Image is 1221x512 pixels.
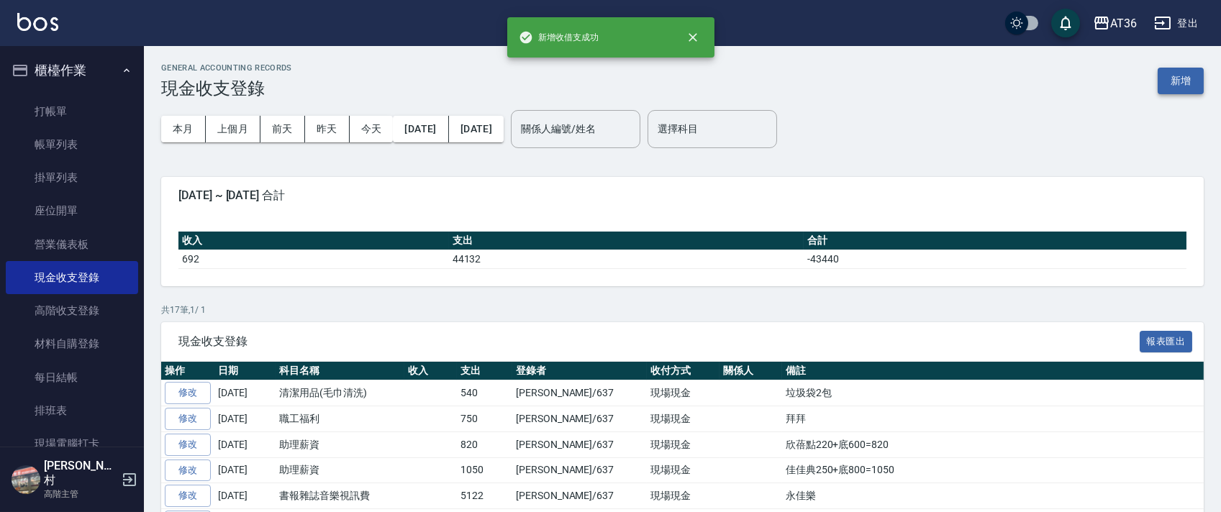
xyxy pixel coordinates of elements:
[214,483,276,509] td: [DATE]
[1148,10,1204,37] button: 登出
[214,431,276,457] td: [DATE]
[6,128,138,161] a: 帳單列表
[782,431,1204,457] td: 欣蓓點220+底600=820
[512,457,647,483] td: [PERSON_NAME]/637
[276,457,404,483] td: 助理薪資
[1140,334,1193,347] a: 報表匯出
[178,188,1186,203] span: [DATE] ~ [DATE] 合計
[1051,9,1080,37] button: save
[6,194,138,227] a: 座位開單
[276,483,404,509] td: 書報雜誌音樂視訊費
[804,250,1186,268] td: -43440
[161,116,206,142] button: 本月
[276,406,404,432] td: 職工福利
[647,406,720,432] td: 現場現金
[512,380,647,406] td: [PERSON_NAME]/637
[206,116,260,142] button: 上個月
[804,232,1186,250] th: 合計
[457,483,512,509] td: 5122
[305,116,350,142] button: 昨天
[178,334,1140,349] span: 現金收支登錄
[519,30,599,45] span: 新增收借支成功
[178,232,449,250] th: 收入
[214,457,276,483] td: [DATE]
[782,406,1204,432] td: 拜拜
[276,431,404,457] td: 助理薪資
[214,380,276,406] td: [DATE]
[457,406,512,432] td: 750
[512,406,647,432] td: [PERSON_NAME]/637
[1158,68,1204,94] button: 新增
[161,63,292,73] h2: GENERAL ACCOUNTING RECORDS
[457,431,512,457] td: 820
[276,380,404,406] td: 清潔用品(毛巾清洗)
[1158,73,1204,87] a: 新增
[1087,9,1143,38] button: AT36
[393,116,448,142] button: [DATE]
[44,459,117,488] h5: [PERSON_NAME]村
[6,294,138,327] a: 高階收支登錄
[6,427,138,460] a: 現場電腦打卡
[457,457,512,483] td: 1050
[350,116,394,142] button: 今天
[6,228,138,261] a: 營業儀表板
[214,362,276,380] th: 日期
[782,380,1204,406] td: 垃圾袋2包
[6,361,138,394] a: 每日結帳
[161,78,292,99] h3: 現金收支登錄
[276,362,404,380] th: 科目名稱
[782,457,1204,483] td: 佳佳典250+底800=1050
[165,434,211,456] a: 修改
[449,116,504,142] button: [DATE]
[647,431,720,457] td: 現場現金
[782,483,1204,509] td: 永佳樂
[214,406,276,432] td: [DATE]
[12,465,40,494] img: Person
[1140,331,1193,353] button: 報表匯出
[178,250,449,268] td: 692
[44,488,117,500] p: 高階主管
[404,362,457,380] th: 收入
[457,362,512,380] th: 支出
[647,457,720,483] td: 現場現金
[6,327,138,360] a: 材料自購登錄
[647,362,720,380] th: 收付方式
[6,95,138,128] a: 打帳單
[260,116,305,142] button: 前天
[1110,14,1137,32] div: AT36
[161,303,1204,316] p: 共 17 筆, 1 / 1
[457,380,512,406] td: 540
[512,362,647,380] th: 登錄者
[449,250,804,268] td: 44132
[647,483,720,509] td: 現場現金
[165,460,211,482] a: 修改
[512,431,647,457] td: [PERSON_NAME]/637
[782,362,1204,380] th: 備註
[6,394,138,427] a: 排班表
[6,52,138,89] button: 櫃檯作業
[6,261,138,294] a: 現金收支登錄
[647,380,720,406] td: 現場現金
[512,483,647,509] td: [PERSON_NAME]/637
[161,362,214,380] th: 操作
[720,362,782,380] th: 關係人
[165,485,211,507] a: 修改
[17,13,58,31] img: Logo
[6,161,138,194] a: 掛單列表
[165,408,211,430] a: 修改
[449,232,804,250] th: 支出
[165,382,211,404] a: 修改
[677,22,709,53] button: close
